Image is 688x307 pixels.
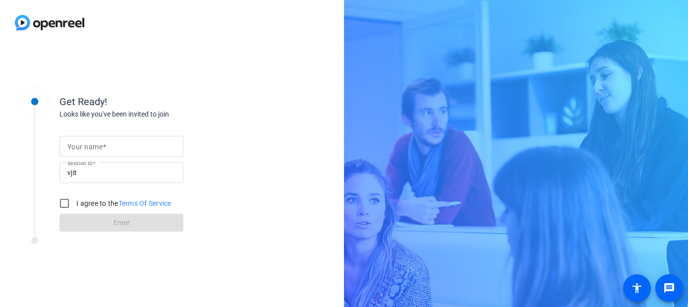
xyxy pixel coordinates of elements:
[74,198,172,208] label: I agree to the
[67,143,103,151] mat-label: Your name
[59,109,258,120] div: Looks like you've been invited to join
[663,282,675,294] mat-icon: message
[631,282,643,294] mat-icon: accessibility
[118,199,172,207] a: Terms Of Service
[67,160,93,166] mat-label: Session ID
[59,94,258,109] div: Get Ready!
